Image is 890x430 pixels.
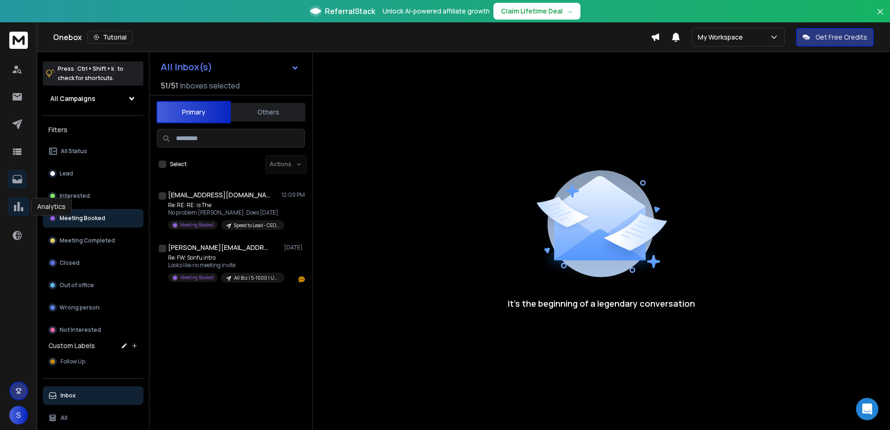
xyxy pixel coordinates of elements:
[60,237,115,244] p: Meeting Completed
[48,341,95,350] h3: Custom Labels
[43,276,143,295] button: Out of office
[168,202,280,209] p: Re: RE: RE: is The
[60,282,94,289] p: Out of office
[325,6,375,17] span: ReferralStack
[156,101,231,123] button: Primary
[43,164,143,183] button: Lead
[168,254,280,262] p: Re: FW: Sonfu intro
[508,297,695,310] p: It’s the beginning of a legendary conversation
[180,80,240,91] h3: Inboxes selected
[796,28,874,47] button: Get Free Credits
[161,62,212,72] h1: All Inbox(s)
[698,33,747,42] p: My Workspace
[60,192,90,200] p: Interested
[61,414,67,422] p: All
[60,215,105,222] p: Meeting Booked
[43,298,143,317] button: Wrong person
[180,274,214,281] p: Meeting Booked
[383,7,490,16] p: Unlock AI-powered affiliate growth
[88,31,133,44] button: Tutorial
[58,64,123,83] p: Press to check for shortcuts.
[31,198,72,215] div: Analytics
[43,142,143,161] button: All Status
[61,148,87,155] p: All Status
[234,275,279,282] p: All Biz | 5-1000 | US n CA - Speed to Lead
[282,191,305,199] p: 12:09 PM
[566,7,573,16] span: →
[50,94,95,103] h1: All Campaigns
[43,209,143,228] button: Meeting Booked
[168,262,280,269] p: Looks like no meeting invite
[61,358,85,365] span: Follow Up
[856,398,878,420] div: Open Intercom Messenger
[234,222,279,229] p: Speed to Lead - CEO - Insurance
[43,409,143,427] button: All
[43,123,143,136] h3: Filters
[43,231,143,250] button: Meeting Completed
[43,321,143,339] button: Not Interested
[43,386,143,405] button: Inbox
[43,187,143,205] button: Interested
[493,3,580,20] button: Claim Lifetime Deal→
[816,33,867,42] p: Get Free Credits
[43,254,143,272] button: Closed
[60,304,100,311] p: Wrong person
[168,209,280,216] p: No problem [PERSON_NAME]. Does [DATE]
[170,161,187,168] label: Select
[9,406,28,424] button: S
[874,6,886,28] button: Close banner
[60,170,73,177] p: Lead
[231,102,305,122] button: Others
[60,259,80,267] p: Closed
[61,392,76,399] p: Inbox
[168,190,270,200] h1: [EMAIL_ADDRESS][DOMAIN_NAME]
[153,58,307,76] button: All Inbox(s)
[43,89,143,108] button: All Campaigns
[180,222,214,228] p: Meeting Booked
[43,352,143,371] button: Follow Up
[76,63,115,74] span: Ctrl + Shift + k
[168,243,270,252] h1: [PERSON_NAME][EMAIL_ADDRESS][PERSON_NAME][DOMAIN_NAME]
[284,244,305,251] p: [DATE]
[60,326,101,334] p: Not Interested
[53,31,651,44] div: Onebox
[161,80,178,91] span: 51 / 51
